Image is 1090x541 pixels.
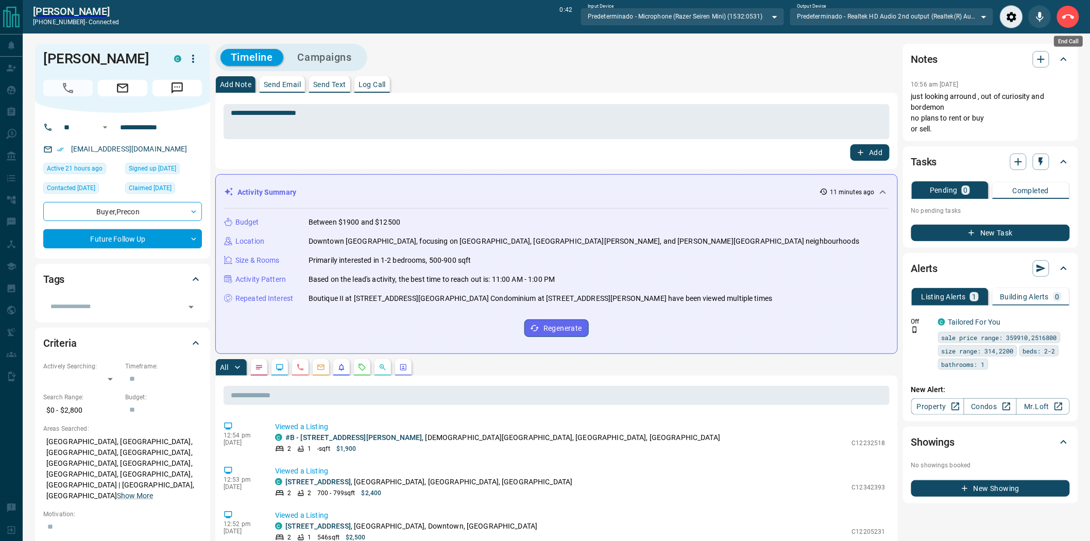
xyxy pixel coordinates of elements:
[47,163,103,174] span: Active 21 hours ago
[337,363,346,371] svg: Listing Alerts
[152,80,202,96] span: Message
[790,8,994,25] div: Predeterminado - Realtek HD Audio 2nd output (Realtek(R) Audio)
[911,317,932,326] p: Off
[287,49,362,66] button: Campaigns
[911,430,1070,454] div: Showings
[911,260,938,277] h2: Alerts
[911,398,964,415] a: Property
[938,318,945,326] div: condos.ca
[285,432,720,443] p: , [DEMOGRAPHIC_DATA][GEOGRAPHIC_DATA], [GEOGRAPHIC_DATA], [GEOGRAPHIC_DATA]
[129,163,176,174] span: Signed up [DATE]
[964,398,1017,415] a: Condos
[89,19,119,26] span: connected
[911,47,1070,72] div: Notes
[287,444,291,453] p: 2
[942,332,1057,343] span: sale price range: 359910,2516800
[125,393,202,402] p: Budget:
[1013,187,1049,194] p: Completed
[972,293,976,300] p: 1
[911,149,1070,174] div: Tasks
[309,236,859,247] p: Downtown [GEOGRAPHIC_DATA], focusing on [GEOGRAPHIC_DATA], [GEOGRAPHIC_DATA][PERSON_NAME], and [P...
[99,121,111,133] button: Open
[317,488,355,498] p: 700 - 799 sqft
[309,255,471,266] p: Primarily interested in 1-2 bedrooms, 500-900 sqft
[1023,346,1055,356] span: beds: 2-2
[43,163,120,177] div: Wed Aug 13 2025
[43,335,77,351] h2: Criteria
[224,432,260,439] p: 12:54 pm
[285,522,351,530] a: [STREET_ADDRESS]
[911,225,1070,241] button: New Task
[220,81,251,88] p: Add Note
[964,187,968,194] p: 0
[942,359,985,369] span: bathrooms: 1
[287,488,291,498] p: 2
[235,236,264,247] p: Location
[43,229,202,248] div: Future Follow Up
[911,256,1070,281] div: Alerts
[33,5,119,18] h2: [PERSON_NAME]
[276,363,284,371] svg: Lead Browsing Activity
[911,480,1070,497] button: New Showing
[285,477,573,487] p: , [GEOGRAPHIC_DATA], [GEOGRAPHIC_DATA], [GEOGRAPHIC_DATA]
[275,434,282,441] div: condos.ca
[43,510,202,519] p: Motivation:
[98,80,147,96] span: Email
[275,522,282,530] div: condos.ca
[1000,293,1049,300] p: Building Alerts
[129,183,172,193] span: Claimed [DATE]
[43,433,202,504] p: [GEOGRAPHIC_DATA], [GEOGRAPHIC_DATA], [GEOGRAPHIC_DATA], [GEOGRAPHIC_DATA], [GEOGRAPHIC_DATA], [G...
[235,255,280,266] p: Size & Rooms
[308,488,311,498] p: 2
[911,434,955,450] h2: Showings
[1057,5,1080,28] div: End Call
[43,393,120,402] p: Search Range:
[852,438,885,448] p: C12232518
[125,362,202,371] p: Timeframe:
[43,202,202,221] div: Buyer , Precon
[922,293,966,300] p: Listing Alerts
[184,300,198,314] button: Open
[255,363,263,371] svg: Notes
[560,5,572,28] p: 0:42
[309,293,772,304] p: Boutique II at [STREET_ADDRESS][GEOGRAPHIC_DATA] Condominium at [STREET_ADDRESS][PERSON_NAME] hav...
[948,318,1001,326] a: Tailored For You
[911,91,1070,134] p: just looking arround , out of curiosity and bordemon no plans to rent or buy or sell.
[588,3,614,10] label: Input Device
[264,81,301,88] p: Send Email
[1055,293,1060,300] p: 0
[220,49,283,66] button: Timeline
[524,319,589,337] button: Regenerate
[33,18,119,27] p: [PHONE_NUMBER] -
[43,267,202,292] div: Tags
[911,461,1070,470] p: No showings booked
[43,80,93,96] span: Call
[71,145,188,153] a: [EMAIL_ADDRESS][DOMAIN_NAME]
[285,433,422,442] a: #B - [STREET_ADDRESS][PERSON_NAME]
[224,520,260,528] p: 12:52 pm
[911,384,1070,395] p: New Alert:
[852,483,885,492] p: C12342393
[852,527,885,536] p: C12205231
[285,521,537,532] p: , [GEOGRAPHIC_DATA], Downtown, [GEOGRAPHIC_DATA]
[275,466,885,477] p: Viewed a Listing
[850,144,890,161] button: Add
[296,363,304,371] svg: Calls
[220,364,228,371] p: All
[224,439,260,446] p: [DATE]
[309,274,555,285] p: Based on the lead's activity, the best time to reach out is: 11:00 AM - 1:00 PM
[911,326,918,333] svg: Push Notification Only
[275,478,282,485] div: condos.ca
[1000,5,1023,28] div: Audio Settings
[911,154,937,170] h2: Tasks
[308,444,311,453] p: 1
[797,3,826,10] label: Output Device
[309,217,400,228] p: Between $1900 and $12500
[336,444,356,453] p: $1,900
[313,81,346,88] p: Send Text
[285,478,351,486] a: [STREET_ADDRESS]
[43,362,120,371] p: Actively Searching:
[1016,398,1069,415] a: Mr.Loft
[43,331,202,356] div: Criteria
[43,271,64,288] h2: Tags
